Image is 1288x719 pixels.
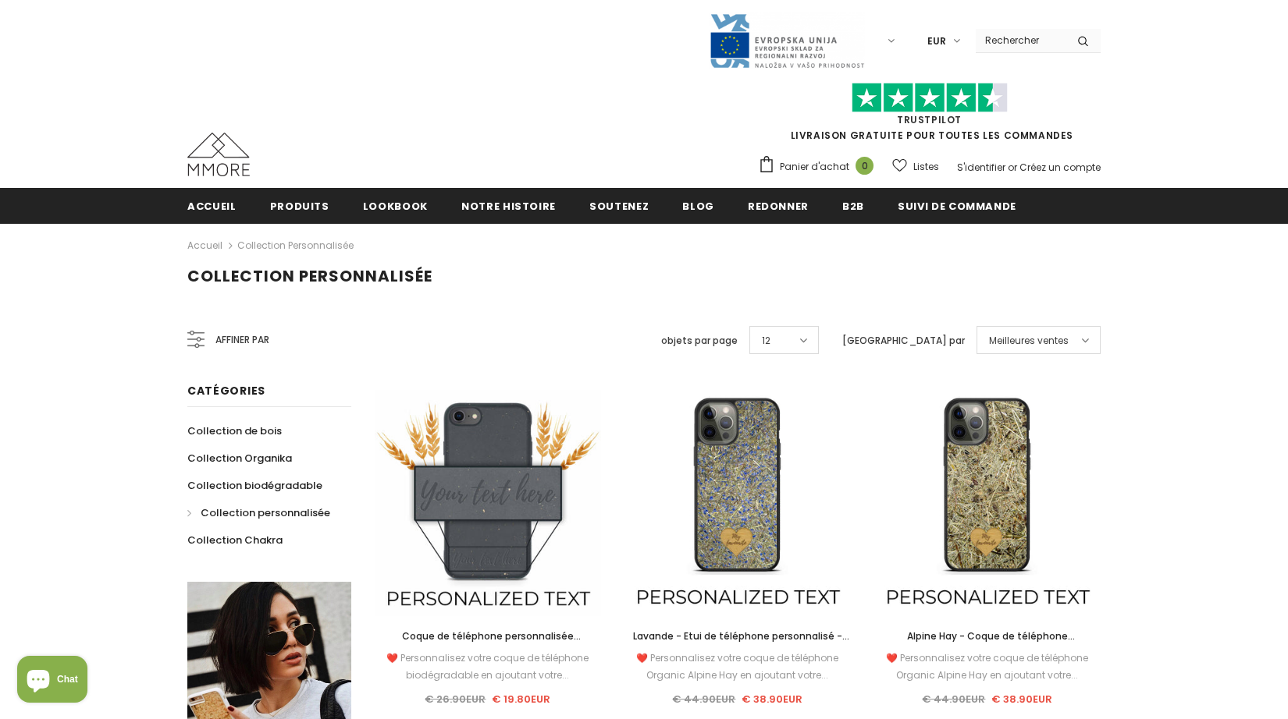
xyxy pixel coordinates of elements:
span: Collection biodégradable [187,478,322,493]
img: Cas MMORE [187,133,250,176]
a: Créez un compte [1019,161,1101,174]
a: Accueil [187,188,237,223]
a: B2B [842,188,864,223]
span: Listes [913,159,939,175]
a: Blog [682,188,714,223]
span: Blog [682,199,714,214]
a: Panier d'achat 0 [758,155,881,179]
a: soutenez [589,188,649,223]
span: Affiner par [215,331,269,349]
span: € 19.80EUR [492,692,550,707]
label: [GEOGRAPHIC_DATA] par [842,333,965,349]
div: ❤️ Personnalisez votre coque de téléphone biodégradable en ajoutant votre... [375,650,601,684]
span: LIVRAISON GRATUITE POUR TOUTES LES COMMANDES [758,90,1101,142]
span: Collection personnalisée [187,265,432,287]
span: Collection Chakra [187,533,283,547]
div: ❤️ Personnalisez votre coque de téléphone Organic Alpine Hay en ajoutant votre... [874,650,1101,684]
input: Search Site [976,29,1066,51]
span: or [1008,161,1017,174]
span: Suivi de commande [898,199,1016,214]
a: Javni Razpis [709,34,865,47]
span: Panier d'achat [780,159,849,175]
inbox-online-store-chat: Shopify online store chat [12,656,92,707]
span: Lookbook [363,199,428,214]
span: EUR [927,34,946,49]
div: ❤️ Personnalisez votre coque de téléphone Organic Alpine Hay en ajoutant votre... [624,650,851,684]
a: Alpine Hay - Coque de téléphone personnalisée - Cadeau personnalisé [874,628,1101,645]
a: Collection Chakra [187,526,283,554]
a: Notre histoire [461,188,556,223]
a: Collection personnalisée [237,239,354,252]
img: Javni Razpis [709,12,865,69]
a: S'identifier [957,161,1005,174]
span: Alpine Hay - Coque de téléphone personnalisée - Cadeau personnalisé [896,629,1079,660]
a: Redonner [748,188,809,223]
span: Accueil [187,199,237,214]
a: Suivi de commande [898,188,1016,223]
a: Coque de téléphone personnalisée biodégradable - Noire [375,628,601,645]
span: B2B [842,199,864,214]
span: Produits [270,199,329,214]
a: Collection biodégradable [187,472,322,499]
span: 12 [762,333,770,349]
span: € 44.90EUR [672,692,735,707]
a: Collection de bois [187,417,282,445]
a: Accueil [187,236,222,255]
a: Listes [892,153,939,180]
span: Collection personnalisée [201,505,330,520]
a: Produits [270,188,329,223]
span: Collection Organika [187,451,292,466]
span: Coque de téléphone personnalisée biodégradable - Noire [402,629,581,660]
span: € 44.90EUR [922,692,985,707]
span: Notre histoire [461,199,556,214]
span: Meilleures ventes [989,333,1069,349]
label: objets par page [661,333,738,349]
span: 0 [856,157,873,175]
a: Lavande - Etui de téléphone personnalisé - Cadeau personnalisé [624,628,851,645]
span: € 38.90EUR [991,692,1052,707]
span: Redonner [748,199,809,214]
span: € 26.90EUR [425,692,486,707]
span: Lavande - Etui de téléphone personnalisé - Cadeau personnalisé [633,629,849,660]
a: Lookbook [363,188,428,223]
img: Faites confiance aux étoiles pilotes [852,83,1008,113]
span: € 38.90EUR [742,692,802,707]
a: TrustPilot [897,113,962,126]
span: Collection de bois [187,423,282,438]
a: Collection Organika [187,445,292,472]
a: Collection personnalisée [187,499,330,526]
span: soutenez [589,199,649,214]
span: Catégories [187,383,265,398]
